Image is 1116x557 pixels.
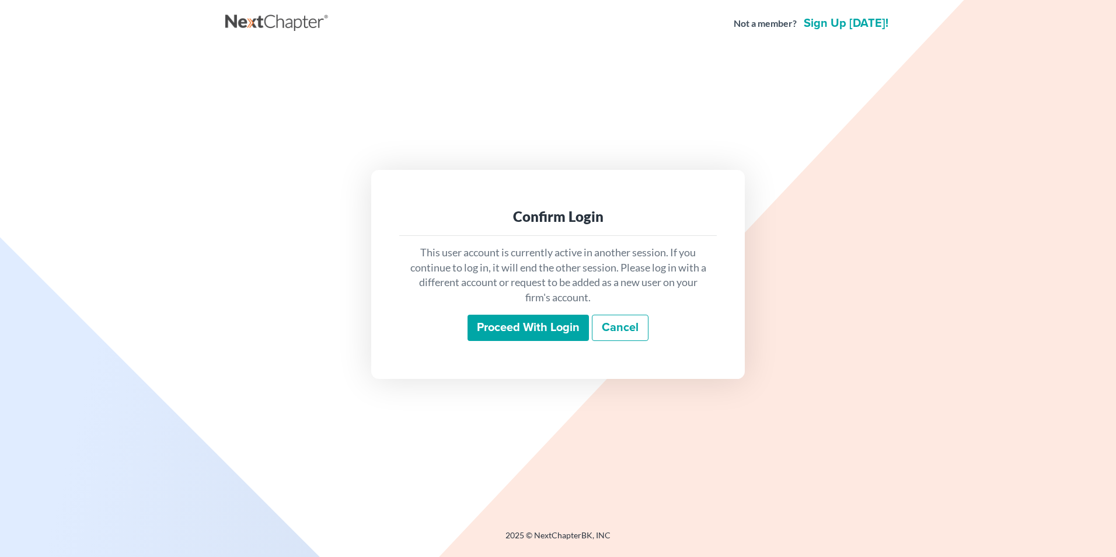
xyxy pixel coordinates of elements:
div: 2025 © NextChapterBK, INC [225,530,891,551]
p: This user account is currently active in another session. If you continue to log in, it will end ... [409,245,707,305]
a: Sign up [DATE]! [801,18,891,29]
strong: Not a member? [734,17,797,30]
div: Confirm Login [409,207,707,226]
input: Proceed with login [468,315,589,342]
a: Cancel [592,315,648,342]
